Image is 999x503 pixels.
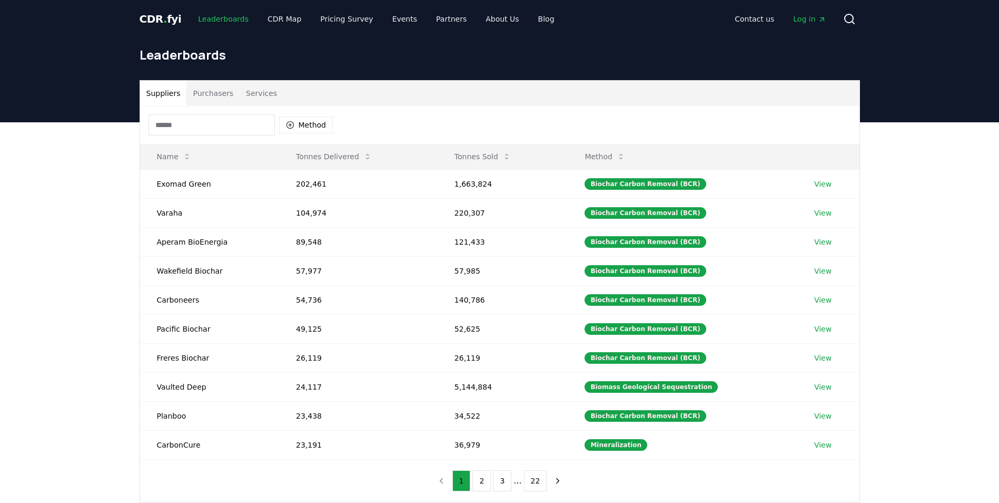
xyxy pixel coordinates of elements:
[140,401,279,430] td: Planboo
[438,256,568,285] td: 57,985
[814,382,832,392] a: View
[279,314,438,343] td: 49,125
[585,294,706,306] div: Biochar Carbon Removal (BCR)
[726,9,834,28] nav: Main
[438,169,568,198] td: 1,663,824
[140,430,279,459] td: CarbonCure
[814,295,832,305] a: View
[140,227,279,256] td: Aperam BioEnergia
[279,285,438,314] td: 54,736
[785,9,834,28] a: Log in
[493,470,511,491] button: 3
[288,146,380,167] button: Tonnes Delivered
[814,411,832,421] a: View
[149,146,200,167] button: Name
[585,207,706,219] div: Biochar Carbon Removal (BCR)
[814,440,832,450] a: View
[279,401,438,430] td: 23,438
[279,198,438,227] td: 104,974
[585,439,647,451] div: Mineralization
[186,81,240,106] button: Purchasers
[140,46,860,63] h1: Leaderboards
[140,285,279,314] td: Carboneers
[472,470,491,491] button: 2
[530,9,563,28] a: Blog
[814,266,832,276] a: View
[163,13,167,25] span: .
[140,256,279,285] td: Wakefield Biochar
[513,475,521,487] li: ...
[585,236,706,248] div: Biochar Carbon Removal (BCR)
[312,9,381,28] a: Pricing Survey
[524,470,547,491] button: 22
[585,352,706,364] div: Biochar Carbon Removal (BCR)
[452,470,471,491] button: 1
[814,324,832,334] a: View
[576,146,634,167] button: Method
[140,12,182,26] a: CDR.fyi
[793,14,826,24] span: Log in
[438,285,568,314] td: 140,786
[259,9,310,28] a: CDR Map
[279,430,438,459] td: 23,191
[814,353,832,363] a: View
[585,381,718,393] div: Biomass Geological Sequestration
[814,237,832,247] a: View
[477,9,527,28] a: About Us
[814,179,832,189] a: View
[140,81,187,106] button: Suppliers
[438,430,568,459] td: 36,979
[585,178,706,190] div: Biochar Carbon Removal (BCR)
[279,227,438,256] td: 89,548
[140,372,279,401] td: Vaulted Deep
[140,343,279,372] td: Freres Biochar
[140,169,279,198] td: Exomad Green
[438,314,568,343] td: 52,625
[279,343,438,372] td: 26,119
[438,343,568,372] td: 26,119
[438,372,568,401] td: 5,144,884
[279,169,438,198] td: 202,461
[438,401,568,430] td: 34,522
[279,256,438,285] td: 57,977
[190,9,562,28] nav: Main
[549,470,567,491] button: next page
[279,117,333,133] button: Method
[585,265,706,277] div: Biochar Carbon Removal (BCR)
[438,227,568,256] td: 121,433
[585,323,706,335] div: Biochar Carbon Removal (BCR)
[140,198,279,227] td: Varaha
[585,410,706,422] div: Biochar Carbon Removal (BCR)
[438,198,568,227] td: 220,307
[428,9,475,28] a: Partners
[240,81,283,106] button: Services
[446,146,519,167] button: Tonnes Sold
[384,9,426,28] a: Events
[814,208,832,218] a: View
[279,372,438,401] td: 24,117
[726,9,783,28] a: Contact us
[140,13,182,25] span: CDR fyi
[140,314,279,343] td: Pacific Biochar
[190,9,257,28] a: Leaderboards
